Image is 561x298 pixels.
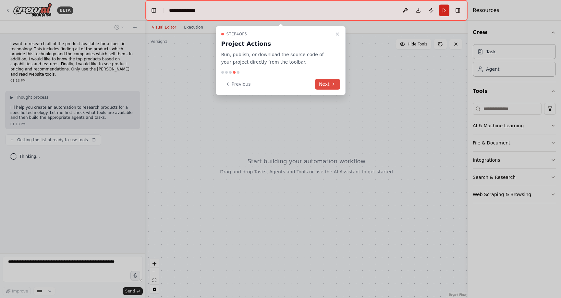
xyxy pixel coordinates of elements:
[221,39,332,48] h3: Project Actions
[315,79,340,90] button: Next
[149,6,158,15] button: Hide left sidebar
[221,51,332,66] p: Run, publish, or download the source code of your project directly from the toolbar.
[221,79,255,90] button: Previous
[334,30,341,38] button: Close walkthrough
[226,31,247,37] span: Step 4 of 5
